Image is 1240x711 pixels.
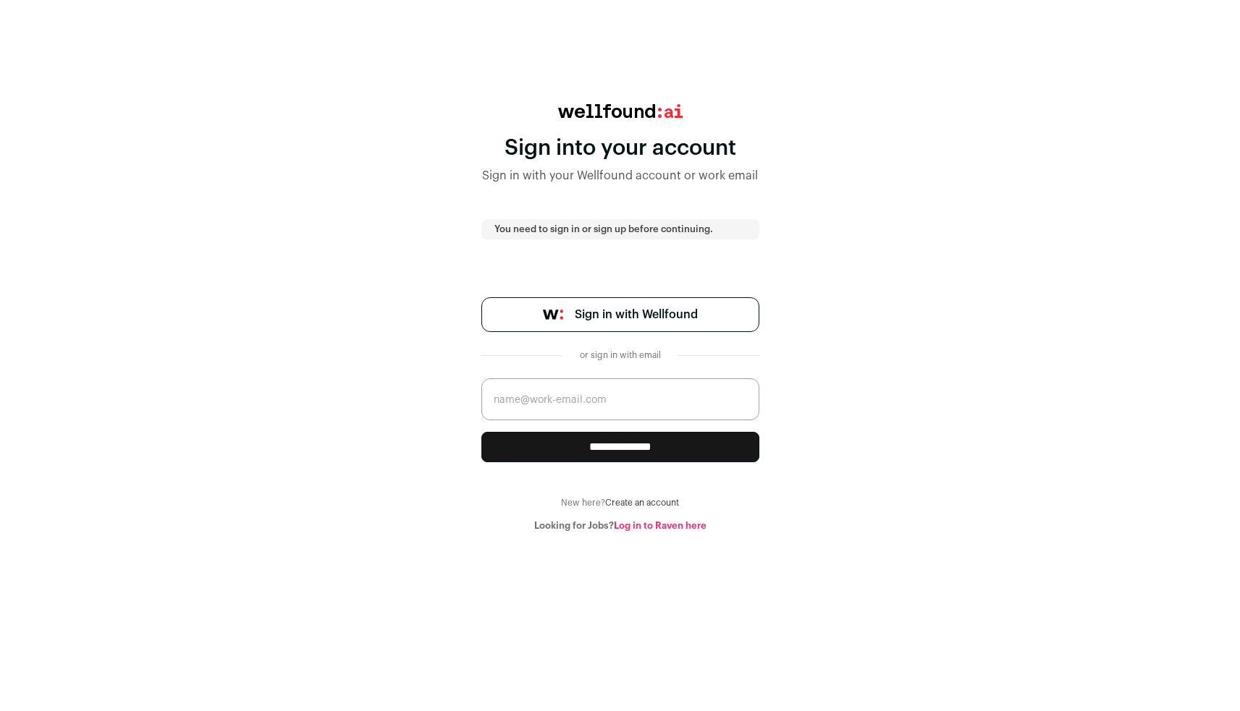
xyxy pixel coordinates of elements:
[481,378,759,420] input: name@work-email.com
[605,498,679,507] a: Create an account
[481,497,759,508] div: New here?
[481,297,759,332] a: Sign in with Wellfound
[481,135,759,161] div: Sign into your account
[494,223,746,235] p: You need to sign in or sign up before continuing.
[481,520,759,532] div: Looking for Jobs?
[574,349,667,361] div: or sign in with email
[543,310,563,320] img: wellfound-symbol-flush-black-fb3c872781a75f747ccb3a119075da62bfe97bd399995f84a933054e44a575c4.png
[575,306,698,323] span: Sign in with Wellfound
[614,521,707,530] a: Log in to Raven here
[558,104,683,118] img: wellfound:ai
[481,167,759,184] div: Sign in with your Wellfound account or work email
